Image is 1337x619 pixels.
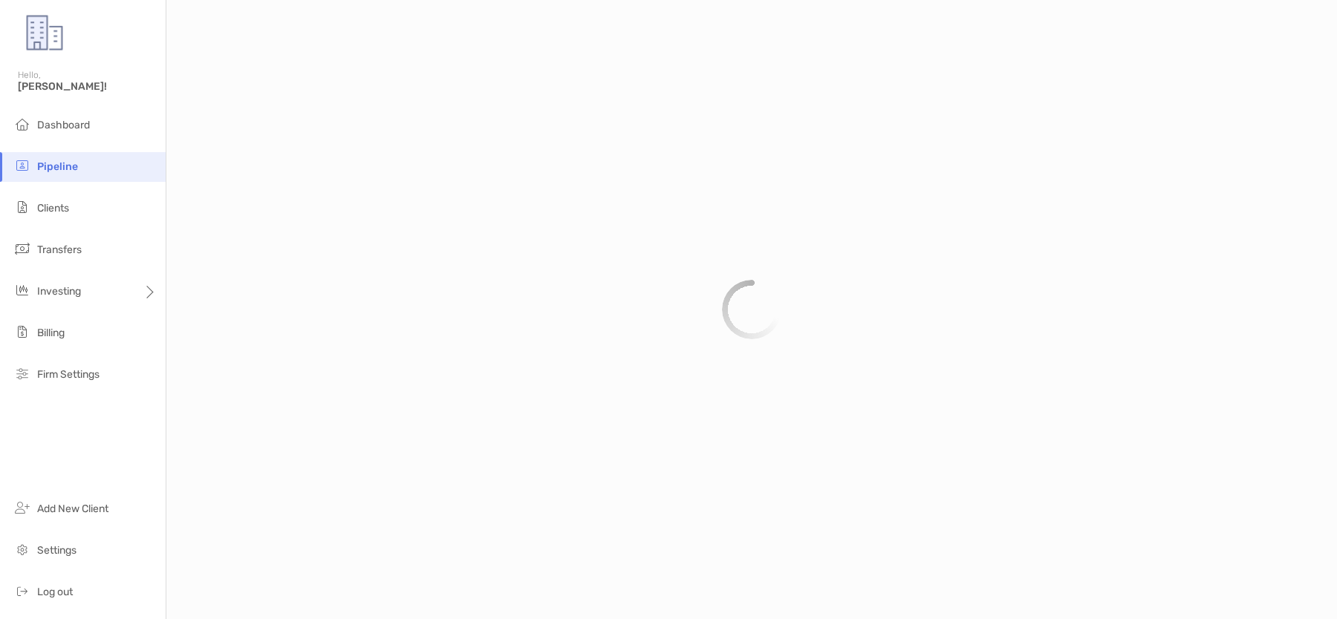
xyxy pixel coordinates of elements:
[13,157,31,174] img: pipeline icon
[13,240,31,258] img: transfers icon
[37,119,90,131] span: Dashboard
[13,198,31,216] img: clients icon
[13,281,31,299] img: investing icon
[37,502,108,515] span: Add New Client
[37,202,69,214] span: Clients
[13,582,31,600] img: logout icon
[37,160,78,173] span: Pipeline
[18,6,71,59] img: Zoe Logo
[37,368,100,381] span: Firm Settings
[37,544,77,557] span: Settings
[13,115,31,133] img: dashboard icon
[18,80,157,93] span: [PERSON_NAME]!
[13,499,31,517] img: add_new_client icon
[13,540,31,558] img: settings icon
[37,586,73,598] span: Log out
[13,364,31,382] img: firm-settings icon
[37,327,65,339] span: Billing
[37,285,81,298] span: Investing
[37,243,82,256] span: Transfers
[13,323,31,341] img: billing icon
